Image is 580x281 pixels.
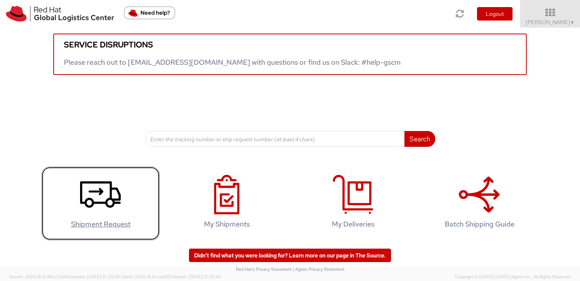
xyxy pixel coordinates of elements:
[455,274,571,280] span: Copyright © [DATE]-[DATE] Agistix Inc., All Rights Reserved
[64,58,401,67] span: Please reach out to [EMAIL_ADDRESS][DOMAIN_NAME] with questions or find us on Slack: #help-gscm
[124,6,175,19] button: Need help?
[50,220,152,228] h4: Shipment Request
[236,266,292,272] a: Red Hat's Privacy Statement
[9,274,120,279] span: Server: 2025.16.0-1ffcc23b9e2
[6,6,114,22] img: rh-logistics-00dfa346123c4ec078e1.svg
[145,131,405,147] input: Enter the tracking number or ship request number (at least 4 chars)
[64,40,516,49] h5: Service disruptions
[477,7,513,21] button: Logout
[53,34,527,75] a: Service disruptions Please reach out to [EMAIL_ADDRESS][DOMAIN_NAME] with questions or find us on...
[428,220,530,228] h4: Batch Shipping Guide
[176,220,278,228] h4: My Shipments
[302,220,404,228] h4: My Deliveries
[294,167,412,240] a: My Deliveries
[41,167,160,240] a: Shipment Request
[168,167,286,240] a: My Shipments
[121,274,221,279] span: Client: 2025.14.0-cea8157
[189,249,391,262] a: Didn't find what you were looking for? Learn more on our page in The Source.
[72,274,120,279] span: master, [DATE] 12:29:29
[526,19,575,26] span: [PERSON_NAME]
[173,274,221,279] span: master, [DATE] 12:25:43
[293,266,344,272] a: | Agistix Privacy Statement
[570,19,575,26] span: ▼
[404,131,435,147] button: Search
[420,167,539,240] a: Batch Shipping Guide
